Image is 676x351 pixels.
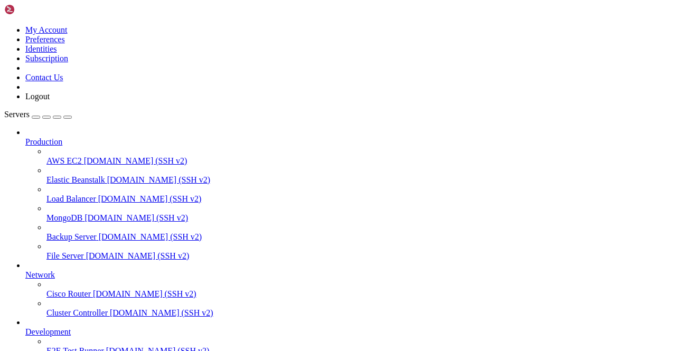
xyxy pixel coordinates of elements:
span: Load Balancer [46,194,96,203]
a: Cisco Router [DOMAIN_NAME] (SSH v2) [46,289,672,299]
a: Contact Us [25,73,63,82]
a: Development [25,327,672,337]
a: Network [25,270,672,280]
span: [DOMAIN_NAME] (SSH v2) [99,232,202,241]
a: Preferences [25,35,65,44]
li: Load Balancer [DOMAIN_NAME] (SSH v2) [46,185,672,204]
li: Backup Server [DOMAIN_NAME] (SSH v2) [46,223,672,242]
a: Subscription [25,54,68,63]
a: Backup Server [DOMAIN_NAME] (SSH v2) [46,232,672,242]
a: Logout [25,92,50,101]
li: MongoDB [DOMAIN_NAME] (SSH v2) [46,204,672,223]
span: [DOMAIN_NAME] (SSH v2) [84,156,187,165]
a: Servers [4,110,72,119]
li: Production [25,128,672,261]
span: Servers [4,110,30,119]
span: AWS EC2 [46,156,82,165]
span: [DOMAIN_NAME] (SSH v2) [98,194,202,203]
span: Development [25,327,71,336]
a: Production [25,137,672,147]
span: [DOMAIN_NAME] (SSH v2) [110,308,213,317]
img: Shellngn [4,4,65,15]
a: My Account [25,25,68,34]
li: File Server [DOMAIN_NAME] (SSH v2) [46,242,672,261]
span: File Server [46,251,84,260]
span: MongoDB [46,213,82,222]
li: Cisco Router [DOMAIN_NAME] (SSH v2) [46,280,672,299]
a: Cluster Controller [DOMAIN_NAME] (SSH v2) [46,308,672,318]
span: Cluster Controller [46,308,108,317]
li: Elastic Beanstalk [DOMAIN_NAME] (SSH v2) [46,166,672,185]
a: AWS EC2 [DOMAIN_NAME] (SSH v2) [46,156,672,166]
a: MongoDB [DOMAIN_NAME] (SSH v2) [46,213,672,223]
span: Network [25,270,55,279]
span: [DOMAIN_NAME] (SSH v2) [86,251,190,260]
li: Cluster Controller [DOMAIN_NAME] (SSH v2) [46,299,672,318]
span: Cisco Router [46,289,91,298]
a: Identities [25,44,57,53]
a: Elastic Beanstalk [DOMAIN_NAME] (SSH v2) [46,175,672,185]
span: Elastic Beanstalk [46,175,105,184]
span: Backup Server [46,232,97,241]
span: Production [25,137,62,146]
span: [DOMAIN_NAME] (SSH v2) [93,289,196,298]
span: [DOMAIN_NAME] (SSH v2) [84,213,188,222]
li: AWS EC2 [DOMAIN_NAME] (SSH v2) [46,147,672,166]
a: Load Balancer [DOMAIN_NAME] (SSH v2) [46,194,672,204]
li: Network [25,261,672,318]
span: [DOMAIN_NAME] (SSH v2) [107,175,211,184]
a: File Server [DOMAIN_NAME] (SSH v2) [46,251,672,261]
